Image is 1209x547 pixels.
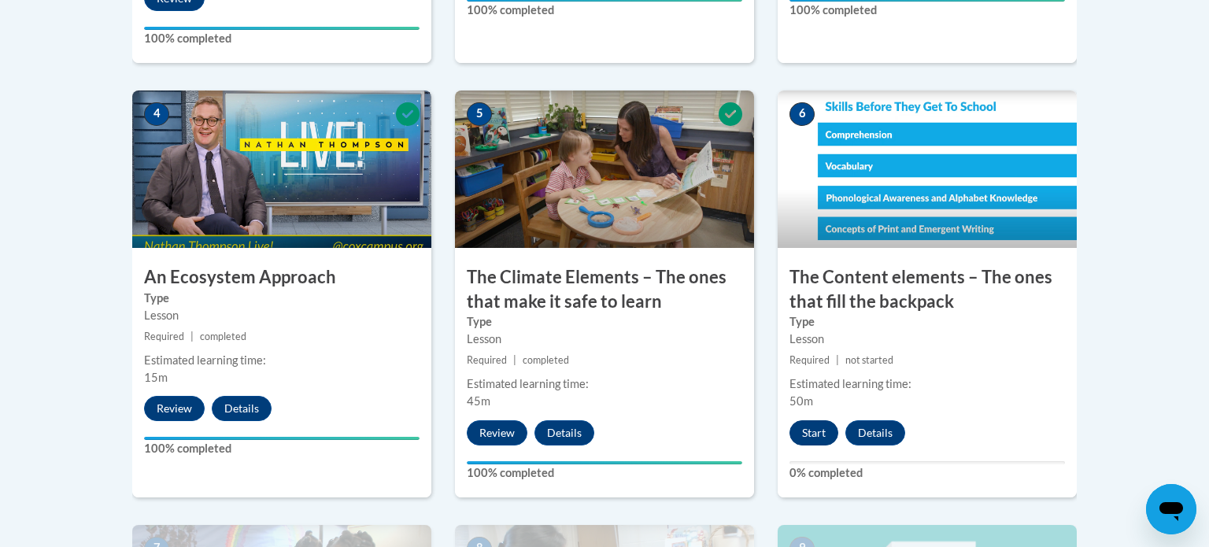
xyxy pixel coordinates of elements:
span: 6 [789,102,815,126]
span: not started [845,354,893,366]
div: Your progress [467,461,742,464]
span: | [836,354,839,366]
label: 0% completed [789,464,1065,482]
img: Course Image [778,91,1077,248]
img: Course Image [132,91,431,248]
span: 4 [144,102,169,126]
label: Type [144,290,420,307]
label: 100% completed [144,30,420,47]
span: Required [144,331,184,342]
h3: The Content elements – The ones that fill the backpack [778,265,1077,314]
span: 15m [144,371,168,384]
span: 45m [467,394,490,408]
button: Details [534,420,594,445]
div: Estimated learning time: [789,375,1065,393]
button: Review [467,420,527,445]
span: | [190,331,194,342]
label: 100% completed [144,440,420,457]
button: Details [212,396,272,421]
span: completed [200,331,246,342]
div: Estimated learning time: [144,352,420,369]
label: Type [789,313,1065,331]
div: Your progress [144,437,420,440]
div: Lesson [789,331,1065,348]
span: Required [467,354,507,366]
label: 100% completed [467,2,742,19]
button: Start [789,420,838,445]
button: Details [845,420,905,445]
h3: The Climate Elements – The ones that make it safe to learn [455,265,754,314]
span: | [513,354,516,366]
img: Course Image [455,91,754,248]
div: Your progress [144,27,420,30]
div: Estimated learning time: [467,375,742,393]
h3: An Ecosystem Approach [132,265,431,290]
div: Lesson [467,331,742,348]
span: 50m [789,394,813,408]
label: 100% completed [467,464,742,482]
button: Review [144,396,205,421]
span: Required [789,354,830,366]
div: Lesson [144,307,420,324]
label: Type [467,313,742,331]
span: completed [523,354,569,366]
iframe: Button to launch messaging window, conversation in progress [1146,484,1196,534]
span: 5 [467,102,492,126]
label: 100% completed [789,2,1065,19]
